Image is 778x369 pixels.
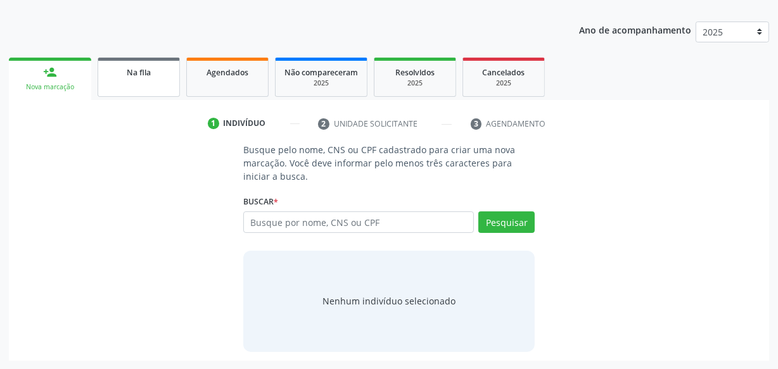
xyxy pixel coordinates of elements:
span: Cancelados [483,67,525,78]
div: person_add [43,65,57,79]
div: 2025 [472,78,535,88]
p: Busque pelo nome, CNS ou CPF cadastrado para criar uma nova marcação. Você deve informar pelo men... [243,143,535,183]
div: Nenhum indivíduo selecionado [322,294,456,308]
p: Ano de acompanhamento [579,22,691,37]
span: Na fila [127,67,151,78]
span: Resolvidos [395,67,435,78]
div: 2025 [284,78,358,88]
div: 1 [208,118,219,129]
span: Não compareceram [284,67,358,78]
label: Buscar [243,192,278,211]
div: Nova marcação [18,82,82,92]
span: Agendados [207,67,248,78]
input: Busque por nome, CNS ou CPF [243,211,474,233]
div: Indivíduo [224,118,266,129]
button: Pesquisar [478,211,535,233]
div: 2025 [383,78,447,88]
